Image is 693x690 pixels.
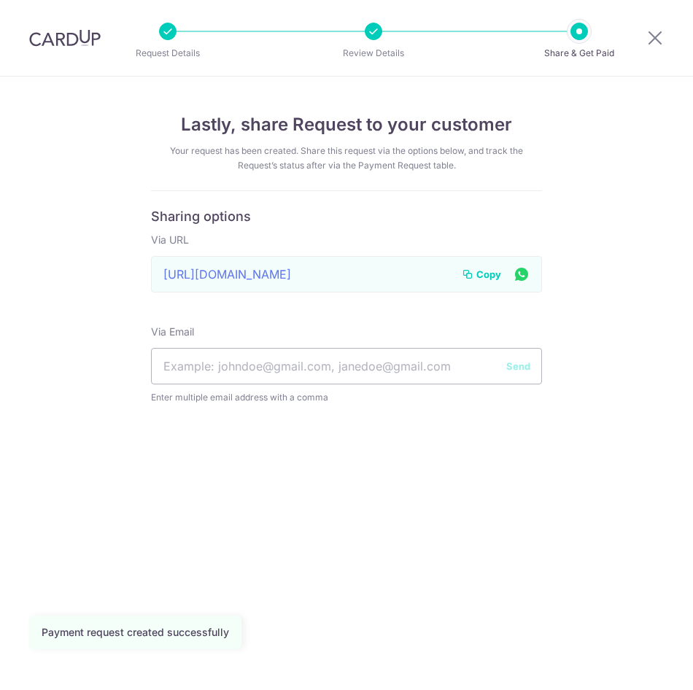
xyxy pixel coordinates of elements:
p: Request Details [127,46,209,61]
button: Copy [462,267,501,282]
span: Enter multiple email address with a comma [151,390,542,405]
p: Review Details [333,46,414,61]
p: Share & Get Paid [538,46,620,61]
div: Your request has been created. Share this request via the options below, and track the Request’s ... [151,144,542,173]
button: Send [506,359,530,373]
span: Copy [476,267,501,282]
label: Via URL [151,233,189,247]
h6: Sharing options [151,209,542,225]
label: Via Email [151,325,194,339]
input: Example: johndoe@gmail.com, janedoe@gmail.com [151,348,542,384]
img: CardUp [29,29,101,47]
div: Payment request created successfully [42,625,229,640]
h4: Lastly, share Request to your customer [151,112,542,138]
